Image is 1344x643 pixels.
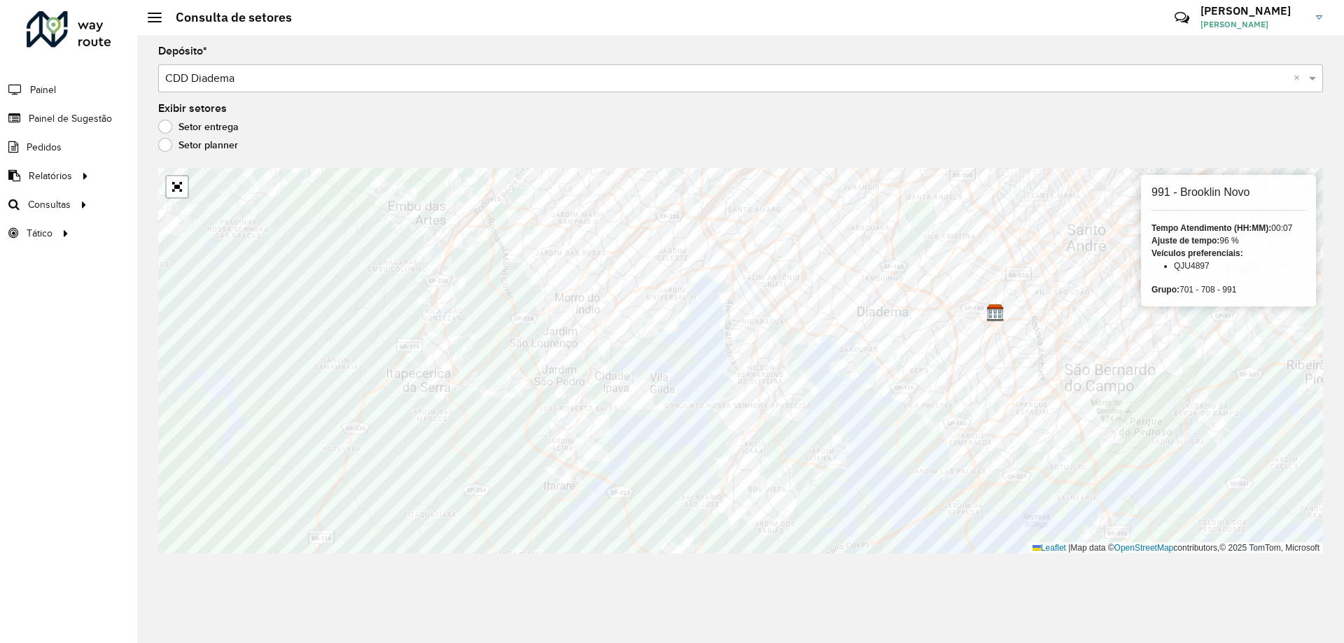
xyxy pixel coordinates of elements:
[27,140,62,155] span: Pedidos
[1167,3,1197,33] a: Contato Rápido
[1151,223,1271,233] strong: Tempo Atendimento (HH:MM):
[1151,236,1219,246] strong: Ajuste de tempo:
[158,120,239,134] label: Setor entrega
[158,100,227,117] label: Exibir setores
[158,43,207,59] label: Depósito
[29,111,112,126] span: Painel de Sugestão
[167,176,188,197] a: Abrir mapa em tela cheia
[162,10,292,25] h2: Consulta de setores
[1151,285,1179,295] strong: Grupo:
[1200,4,1305,17] h3: [PERSON_NAME]
[1068,543,1070,553] span: |
[1200,18,1305,31] span: [PERSON_NAME]
[1151,283,1305,296] div: 701 - 708 - 991
[1174,260,1305,272] li: QJU4897
[1114,543,1174,553] a: OpenStreetMap
[30,83,56,97] span: Painel
[1029,542,1323,554] div: Map data © contributors,© 2025 TomTom, Microsoft
[1151,185,1305,199] h6: 991 - Brooklin Novo
[1151,222,1305,234] div: 00:07
[158,138,238,152] label: Setor planner
[27,226,52,241] span: Tático
[1151,234,1305,247] div: 96 %
[1294,70,1305,87] span: Clear all
[29,169,72,183] span: Relatórios
[28,197,71,212] span: Consultas
[1151,248,1243,258] strong: Veículos preferenciais:
[1032,543,1066,553] a: Leaflet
